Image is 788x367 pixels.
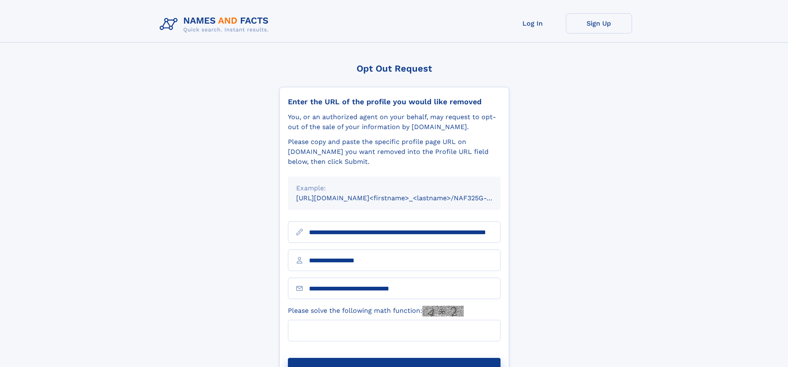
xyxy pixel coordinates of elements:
div: Enter the URL of the profile you would like removed [288,97,501,106]
div: Opt Out Request [279,63,509,74]
div: You, or an authorized agent on your behalf, may request to opt-out of the sale of your informatio... [288,112,501,132]
div: Please copy and paste the specific profile page URL on [DOMAIN_NAME] you want removed into the Pr... [288,137,501,167]
a: Log In [500,13,566,34]
div: Example: [296,183,492,193]
img: Logo Names and Facts [156,13,275,36]
label: Please solve the following math function: [288,306,464,317]
small: [URL][DOMAIN_NAME]<firstname>_<lastname>/NAF325G-xxxxxxxx [296,194,516,202]
a: Sign Up [566,13,632,34]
